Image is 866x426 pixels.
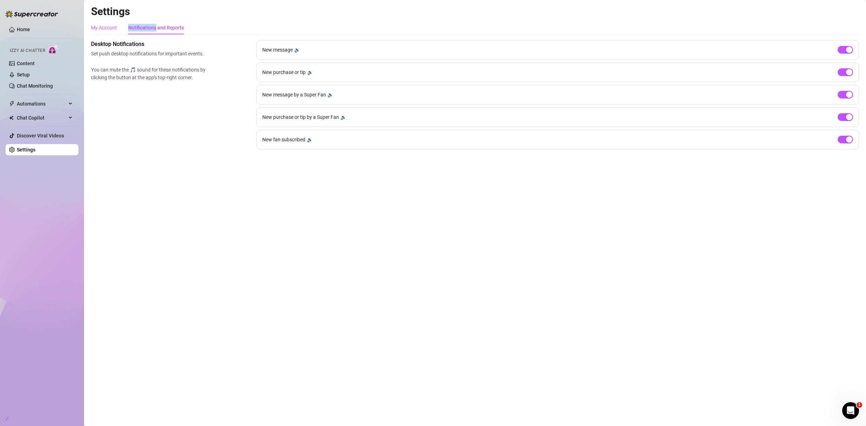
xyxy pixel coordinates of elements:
span: New purchase or tip by a Super Fan [262,113,339,121]
span: thunderbolt [9,101,15,107]
span: New fan subscribed [262,136,305,143]
span: New message [262,46,293,54]
a: Setup [17,72,30,77]
a: Content [17,61,35,66]
a: Settings [17,147,35,153]
div: My Account [91,24,117,32]
a: Home [17,27,30,32]
span: Set push desktop notifications for important events. [91,50,209,58]
span: You can mute the 🎵 sound for these notifications by clicking the button at the app's top-right co... [91,66,209,81]
a: Chat Monitoring [17,83,53,89]
span: Izzy AI Chatter [10,47,45,54]
h2: Settings [91,5,859,18]
span: New purchase or tip [262,68,306,76]
div: 🔉 [340,113,346,121]
img: logo-BBDzfeDw.svg [6,11,58,18]
div: 🔉 [307,68,313,76]
span: Automations [17,98,67,109]
span: New message by a Super Fan [262,91,326,99]
span: build [4,416,8,421]
div: 🔉 [327,91,333,99]
img: AI Chatter [48,45,59,55]
div: 🔉 [307,136,313,143]
iframe: Intercom live chat [842,402,859,419]
img: Chat Copilot [9,115,14,120]
span: Desktop Notifications [91,40,209,48]
div: Notifications and Reports [128,24,184,32]
a: Discover Viral Videos [17,133,64,138]
span: Chat Copilot [17,112,67,123]
span: 1 [857,402,862,408]
div: 🔉 [294,46,300,54]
